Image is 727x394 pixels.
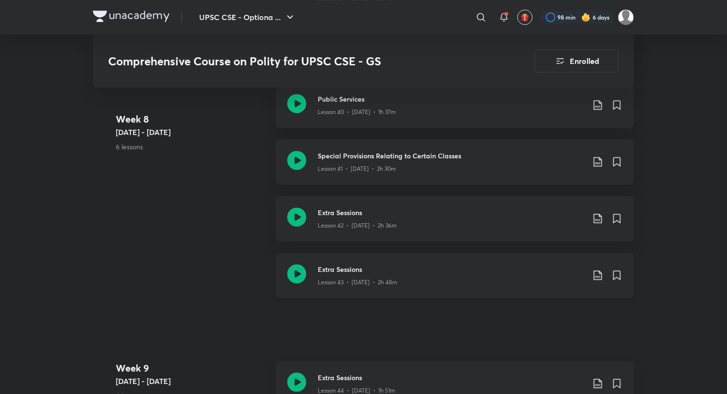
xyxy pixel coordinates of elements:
[116,126,268,138] h5: [DATE] - [DATE]
[318,207,585,218] h3: Extra Sessions
[276,83,634,139] a: Public ServicesLesson 40 • [DATE] • 1h 37m
[318,165,396,173] p: Lesson 41 • [DATE] • 2h 30m
[276,253,634,310] a: Extra SessionsLesson 43 • [DATE] • 2h 48m
[116,361,268,375] h4: Week 9
[618,9,634,25] img: Amrendra sharma
[276,196,634,253] a: Extra SessionsLesson 42 • [DATE] • 2h 36m
[93,10,170,22] img: Company Logo
[535,50,619,73] button: Enrolled
[318,221,397,230] p: Lesson 42 • [DATE] • 2h 36m
[318,108,396,116] p: Lesson 40 • [DATE] • 1h 37m
[318,373,585,383] h3: Extra Sessions
[116,142,268,152] p: 6 lessons
[318,278,397,287] p: Lesson 43 • [DATE] • 2h 48m
[116,112,268,126] h4: Week 8
[318,151,585,161] h3: Special Provisions Relating to Certain Classes
[581,12,591,22] img: streak
[93,10,170,24] a: Company Logo
[276,139,634,196] a: Special Provisions Relating to Certain ClassesLesson 41 • [DATE] • 2h 30m
[517,10,533,25] button: avatar
[318,94,585,104] h3: Public Services
[108,54,481,68] h3: Comprehensive Course on Polity for UPSC CSE - GS
[193,8,302,27] button: UPSC CSE - Optiona ...
[116,375,268,387] h5: [DATE] - [DATE]
[318,264,585,274] h3: Extra Sessions
[521,13,529,21] img: avatar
